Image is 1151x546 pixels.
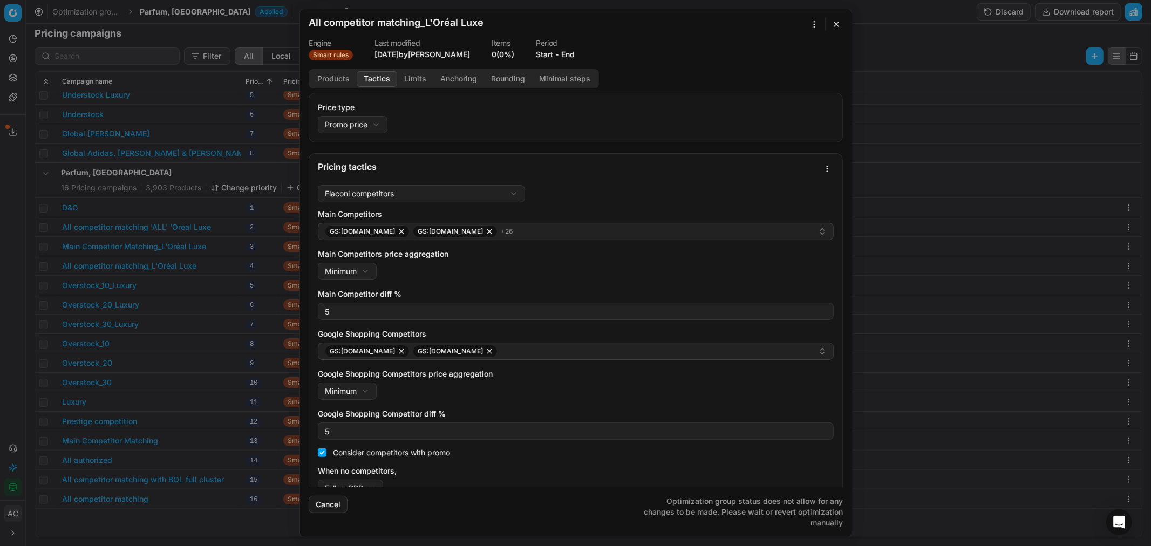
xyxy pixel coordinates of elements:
label: Google Shopping Competitors price aggregation [318,368,834,379]
p: Optimization group status does not allow for any changes to be made. Please wait or revert optimi... [636,496,843,528]
h2: All competitor matching_L'Oréal Luxe [309,18,483,28]
label: Google Shopping Competitors [318,329,834,339]
span: [DATE] by [PERSON_NAME] [374,50,470,59]
span: - [555,49,559,60]
span: + 26 [501,227,513,236]
label: When no competitors, [318,466,834,476]
dt: Last modified [374,39,470,47]
dt: Period [536,39,575,47]
button: Minimal steps [532,71,597,87]
dt: Engine [309,39,353,47]
button: Tactics [357,71,397,87]
button: Rounding [484,71,532,87]
label: Main Competitors [318,209,834,220]
span: GS:[DOMAIN_NAME] [418,347,483,356]
label: Main Competitors price aggregation [318,249,834,260]
label: Consider competitors with promo [333,448,450,457]
label: Price type [318,102,834,113]
span: GS:[DOMAIN_NAME] [418,227,483,236]
a: 0(0%) [492,49,514,60]
button: Start [536,49,553,60]
span: Smart rules [309,50,353,60]
div: Pricing tactics [318,162,819,171]
label: Google Shopping Competitor diff % [318,408,834,419]
button: Products [310,71,357,87]
button: End [561,49,575,60]
div: Flaconi competitors [325,188,394,199]
button: Anchoring [433,71,484,87]
span: GS:[DOMAIN_NAME] [330,227,395,236]
label: Main Competitor diff % [318,289,834,299]
button: GS:[DOMAIN_NAME]GS:[DOMAIN_NAME] [318,343,834,360]
button: Limits [397,71,433,87]
button: Cancel [309,496,348,513]
button: GS:[DOMAIN_NAME]GS:[DOMAIN_NAME]+26 [318,223,834,240]
span: GS:[DOMAIN_NAME] [330,347,395,356]
dt: Items [492,39,514,47]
